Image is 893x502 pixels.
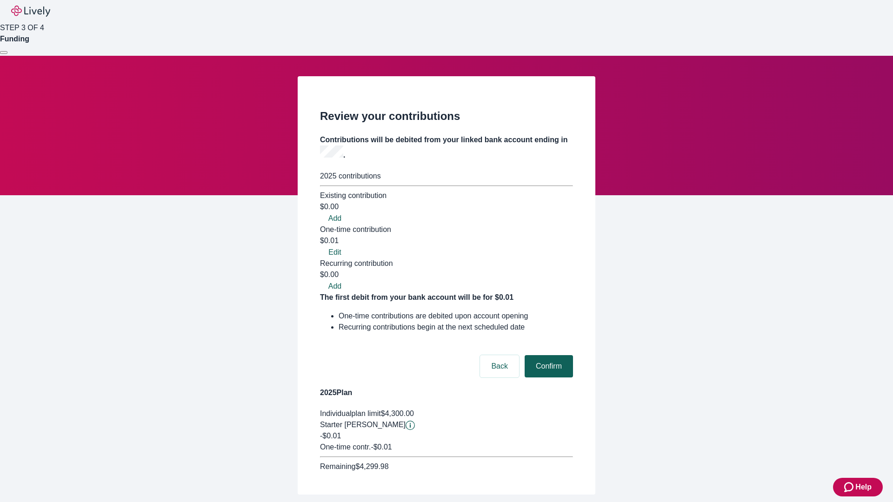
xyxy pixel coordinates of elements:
li: One-time contributions are debited upon account opening [339,310,573,322]
button: Add [320,213,350,224]
div: $0.01 [320,235,573,246]
div: $0.00 [320,201,573,212]
button: Back [480,355,519,377]
span: -$0.01 [320,432,341,440]
div: $0.00 [320,269,573,280]
span: One-time contr. [320,443,371,451]
div: One-time contribution [320,224,573,235]
img: Lively [11,6,50,17]
span: - $0.01 [371,443,392,451]
div: Recurring contribution [320,258,573,269]
button: Edit [320,247,350,258]
span: Remaining [320,462,355,470]
div: 2025 contributions [320,171,573,182]
span: $4,299.98 [355,462,388,470]
svg: Zendesk support icon [844,482,855,493]
span: Starter [PERSON_NAME] [320,421,406,429]
span: Individual plan limit [320,410,381,417]
span: $4,300.00 [381,410,414,417]
strong: The first debit from your bank account will be for $0.01 [320,293,513,301]
h4: 2025 Plan [320,387,573,398]
button: Zendesk support iconHelp [833,478,883,496]
div: Existing contribution [320,190,573,201]
li: Recurring contributions begin at the next scheduled date [339,322,573,333]
button: Add [320,281,350,292]
svg: Starter penny details [406,421,415,430]
h4: Contributions will be debited from your linked bank account ending in . [320,134,573,161]
button: Confirm [525,355,573,377]
button: Lively will contribute $0.01 to establish your account [406,421,415,430]
span: Help [855,482,872,493]
h2: Review your contributions [320,108,573,125]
